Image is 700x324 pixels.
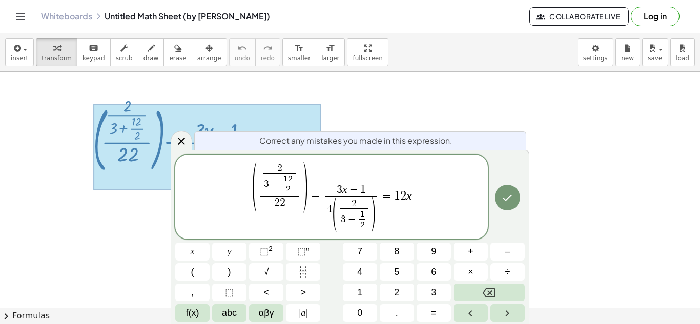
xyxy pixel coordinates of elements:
[169,55,186,62] span: erase
[357,245,362,258] span: 7
[357,286,362,299] span: 1
[642,38,668,66] button: save
[263,286,269,299] span: <
[305,308,307,318] span: |
[249,304,283,322] button: Greek alphabet
[286,284,320,301] button: Greater than
[297,246,306,256] span: ⬚
[277,163,282,173] span: 2
[249,284,283,301] button: Less than
[36,38,77,66] button: transform
[197,55,221,62] span: arrange
[308,190,323,202] span: −
[337,184,342,196] span: 3
[288,174,293,183] span: 2
[326,204,332,215] span: 4
[83,55,105,62] span: keypad
[538,12,620,21] span: Collaborate Live
[343,304,377,322] button: 0
[299,308,301,318] span: |
[347,38,388,66] button: fullscreen
[321,55,339,62] span: larger
[175,263,210,281] button: (
[249,243,283,261] button: Squared
[299,306,307,320] span: a
[394,245,399,258] span: 8
[360,209,365,219] span: 1
[274,197,280,208] span: 2
[286,184,291,193] span: 2
[269,179,281,189] span: +
[306,245,310,252] sup: n
[260,246,269,256] span: ⬚
[110,38,138,66] button: scrub
[380,263,414,281] button: 5
[347,185,360,196] span: −
[259,135,452,147] span: Correct any mistakes you made in this expression.
[228,245,232,258] span: y
[116,55,133,62] span: scrub
[301,159,308,215] span: )
[143,55,159,62] span: draw
[77,38,111,66] button: keyboardkeypad
[269,245,273,252] sup: 2
[380,284,414,301] button: 2
[212,263,246,281] button: )
[357,265,362,279] span: 4
[225,286,234,299] span: ⬚
[191,286,194,299] span: ,
[380,243,414,261] button: 8
[490,243,525,261] button: Minus
[417,284,451,301] button: 3
[431,245,436,258] span: 9
[505,245,510,258] span: –
[264,265,269,279] span: √
[454,243,488,261] button: Plus
[191,245,195,258] span: x
[431,286,436,299] span: 3
[229,38,256,66] button: undoundo
[89,42,98,54] i: keyboard
[394,286,399,299] span: 2
[212,284,246,301] button: Placeholder
[431,306,437,320] span: =
[360,184,366,196] span: 1
[379,190,394,202] span: =
[490,263,525,281] button: Divide
[343,243,377,261] button: 7
[454,284,525,301] button: Backspace
[175,284,210,301] button: ,
[283,174,288,183] span: 1
[5,38,34,66] button: insert
[286,304,320,322] button: Absolute value
[417,263,451,281] button: 6
[417,304,451,322] button: Equals
[12,8,29,25] button: Toggle navigation
[394,190,400,202] span: 1
[454,304,488,322] button: Left arrow
[286,243,320,261] button: Superscript
[505,265,510,279] span: ÷
[331,196,338,235] span: (
[394,265,399,279] span: 5
[294,42,304,54] i: format_size
[237,42,247,54] i: undo
[286,263,320,281] button: Fraction
[249,263,283,281] button: Square root
[578,38,613,66] button: settings
[288,55,311,62] span: smaller
[380,304,414,322] button: .
[495,185,520,210] button: Done
[621,55,634,62] span: new
[212,304,246,322] button: Alphabet
[352,199,357,208] span: 2
[631,7,680,26] button: Log in
[251,159,258,215] span: (
[583,55,608,62] span: settings
[261,55,275,62] span: redo
[353,55,382,62] span: fullscreen
[316,38,345,66] button: format_sizelarger
[341,214,346,224] span: 3
[343,284,377,301] button: 1
[648,55,662,62] span: save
